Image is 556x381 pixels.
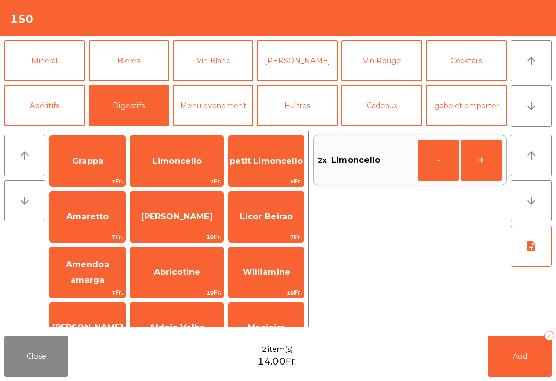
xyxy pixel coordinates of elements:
button: arrow_downward [4,180,45,221]
button: arrow_downward [511,85,552,127]
span: 10Fr. [130,288,223,298]
button: arrow_downward [511,180,552,221]
button: Apéritifs [4,85,85,126]
span: Limoncello [331,152,380,168]
span: 7Fr. [50,232,125,242]
i: note_add [525,240,537,252]
i: arrow_upward [525,55,537,67]
button: Huîtres [257,85,338,126]
div: 2 [544,331,554,341]
span: 14.00Fr. [257,355,297,369]
button: arrow_upward [511,40,552,81]
span: Add [513,352,527,361]
button: Menu évènement [173,85,254,126]
span: 5Fr. [229,177,304,186]
span: 7Fr. [50,288,125,298]
button: arrow_upward [4,135,45,176]
span: Grappa [72,156,103,166]
span: 10Fr. [130,232,223,242]
button: gobelet emporter [426,85,507,126]
span: [PERSON_NAME] [141,212,213,221]
i: arrow_upward [525,149,537,162]
button: Digestifs [89,85,169,126]
span: Aldeia Velha [149,323,205,333]
button: Vin Blanc [173,40,254,81]
button: Add2 [488,336,552,377]
span: 7Fr. [130,177,223,186]
span: Abricotine [154,267,200,277]
i: arrow_downward [525,100,537,112]
button: Vin Rouge [341,40,422,81]
button: [PERSON_NAME] [257,40,338,81]
span: Macieira [248,323,285,333]
button: Cadeaux [341,85,422,126]
i: arrow_downward [525,195,537,207]
i: arrow_upward [19,149,31,162]
span: petit Limoncello [230,156,303,166]
button: + [461,140,502,181]
span: Limoncello [152,156,202,166]
button: arrow_upward [511,135,552,176]
span: 2 [262,344,267,355]
span: Licor Beirao [240,212,293,221]
span: Amaretto [66,212,109,221]
span: [PERSON_NAME] [52,323,124,333]
span: Williamine [242,267,290,277]
span: item(s) [268,344,293,355]
span: 10Fr. [229,288,304,298]
span: 2x [318,152,327,168]
button: Cocktails [426,40,507,81]
span: Amendoa amarga [66,259,109,285]
button: Bières [89,40,169,81]
h4: 150 [10,11,33,27]
button: note_add [511,226,552,267]
button: - [418,140,459,181]
span: 7Fr. [50,177,125,186]
span: 7Fr. [229,232,304,242]
button: Mineral [4,40,85,81]
i: arrow_downward [19,195,31,207]
button: Close [4,336,68,377]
